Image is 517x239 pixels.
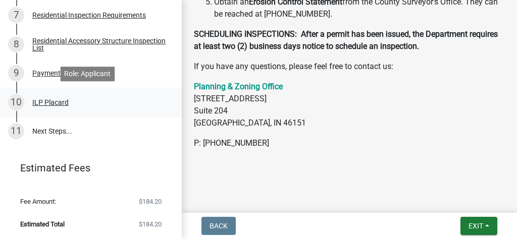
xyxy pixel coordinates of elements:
p: If you have any questions, please feel free to contact us: [194,61,505,73]
div: 10 [8,94,24,110]
span: $184.20 [139,221,162,227]
div: 8 [8,36,24,52]
div: 11 [8,123,24,139]
p: P: [PHONE_NUMBER] [194,137,505,149]
span: Estimated Total [20,221,65,227]
div: ILP Placard [32,99,69,106]
div: 9 [8,65,24,81]
div: Residential Inspection Requirements [32,12,146,19]
button: Back [201,217,236,235]
div: Role: Applicant [60,67,115,81]
span: $184.20 [139,198,162,205]
div: Residential Accessory Structure Inspection List [32,37,166,51]
span: Fee Amount: [20,198,56,205]
strong: SCHEDULING INSPECTIONS: After a permit has been issued, the Department requires at least two (2) ... [194,29,498,51]
a: Estimated Fees [8,158,166,178]
span: Exit [469,222,483,230]
p: [STREET_ADDRESS] Suite 204 [GEOGRAPHIC_DATA], IN 46151 [194,81,505,129]
button: Exit [460,217,497,235]
div: 7 [8,7,24,23]
a: Planning & Zoning Office [194,82,283,91]
div: Payment [32,70,61,77]
span: Back [210,222,228,230]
